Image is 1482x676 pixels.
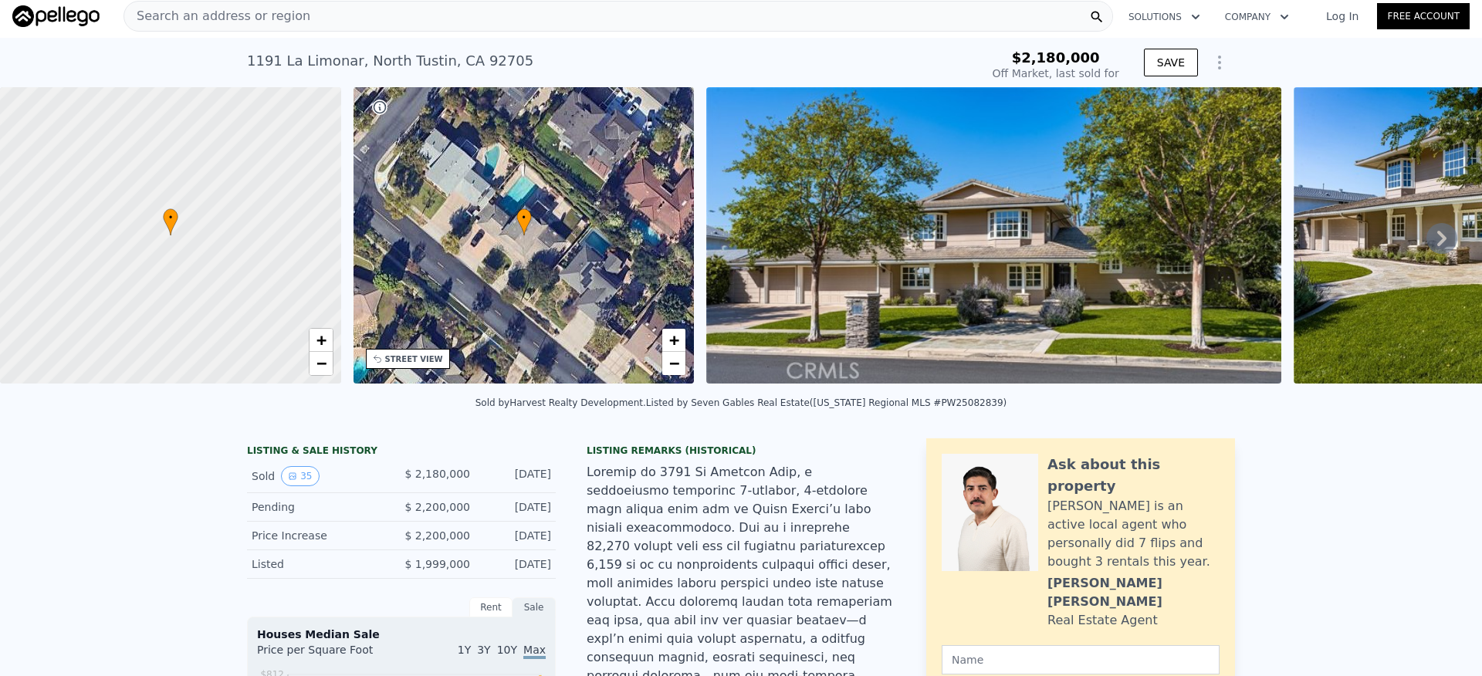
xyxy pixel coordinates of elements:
[587,444,895,457] div: Listing Remarks (Historical)
[163,208,178,235] div: •
[1308,8,1377,24] a: Log In
[124,7,310,25] span: Search an address or region
[1047,611,1158,630] div: Real Estate Agent
[1047,497,1220,571] div: [PERSON_NAME] is an active local agent who personally did 7 flips and bought 3 rentals this year.
[1213,3,1301,31] button: Company
[1012,49,1100,66] span: $2,180,000
[257,642,401,667] div: Price per Square Foot
[163,211,178,225] span: •
[482,556,551,572] div: [DATE]
[252,528,389,543] div: Price Increase
[316,330,326,350] span: +
[942,645,1220,674] input: Name
[252,556,389,572] div: Listed
[404,468,470,480] span: $ 2,180,000
[1047,454,1220,497] div: Ask about this property
[662,329,685,352] a: Zoom in
[513,597,556,617] div: Sale
[469,597,513,617] div: Rent
[1116,3,1213,31] button: Solutions
[1144,49,1198,76] button: SAVE
[482,528,551,543] div: [DATE]
[662,352,685,375] a: Zoom out
[1377,3,1470,29] a: Free Account
[316,353,326,373] span: −
[252,466,389,486] div: Sold
[475,397,646,408] div: Sold by Harvest Realty Development .
[646,397,1007,408] div: Listed by Seven Gables Real Estate ([US_STATE] Regional MLS #PW25082839)
[404,501,470,513] span: $ 2,200,000
[252,499,389,515] div: Pending
[497,644,517,656] span: 10Y
[404,558,470,570] span: $ 1,999,000
[257,627,546,642] div: Houses Median Sale
[477,644,490,656] span: 3Y
[247,444,556,460] div: LISTING & SALE HISTORY
[247,50,533,72] div: 1191 La Limonar , North Tustin , CA 92705
[482,466,551,486] div: [DATE]
[706,87,1281,384] img: Sale: 161087703 Parcel: 126071050
[1047,574,1220,611] div: [PERSON_NAME] [PERSON_NAME]
[310,329,333,352] a: Zoom in
[523,644,546,659] span: Max
[516,208,532,235] div: •
[1204,47,1235,78] button: Show Options
[12,5,100,27] img: Pellego
[310,352,333,375] a: Zoom out
[281,466,319,486] button: View historical data
[404,529,470,542] span: $ 2,200,000
[385,353,443,365] div: STREET VIEW
[482,499,551,515] div: [DATE]
[669,330,679,350] span: +
[669,353,679,373] span: −
[458,644,471,656] span: 1Y
[993,66,1119,81] div: Off Market, last sold for
[516,211,532,225] span: •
